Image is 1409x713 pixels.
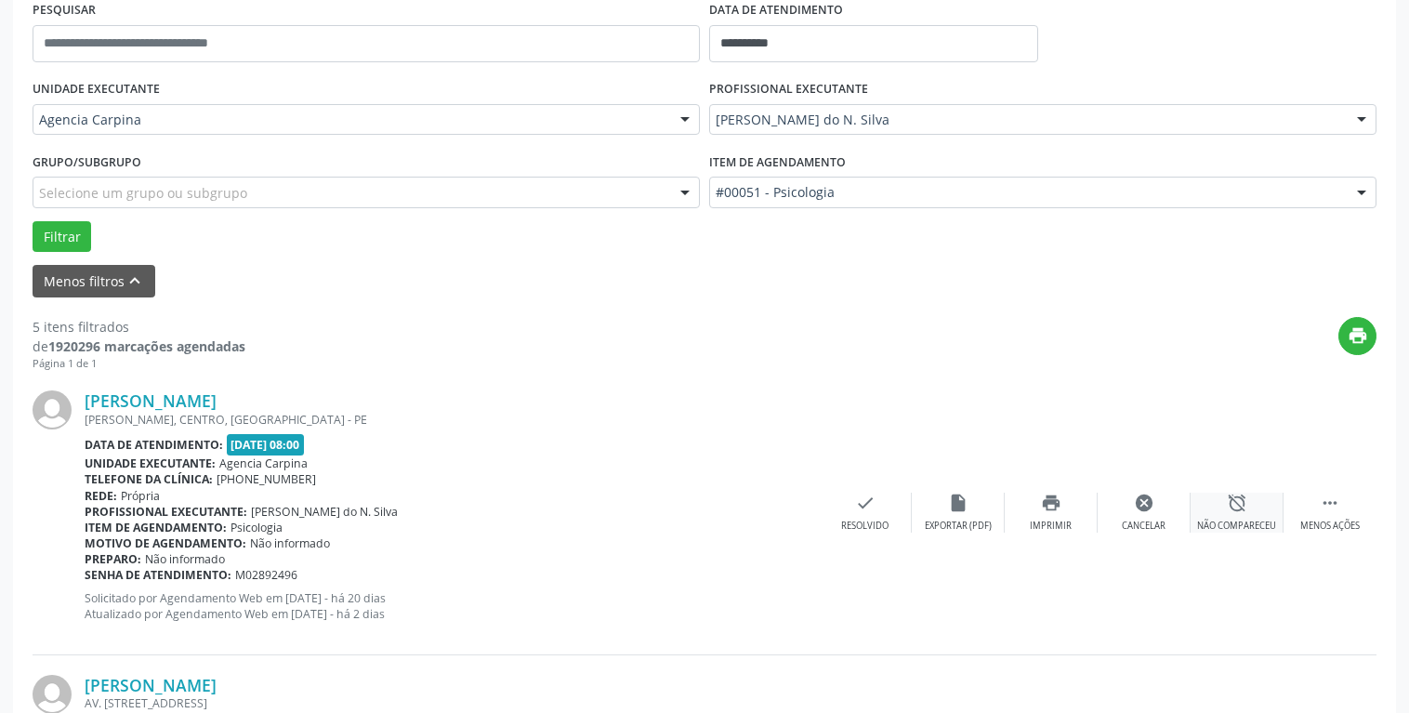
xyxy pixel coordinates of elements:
[1227,493,1247,513] i: alarm_off
[85,437,223,453] b: Data de atendimento:
[716,111,1338,129] span: [PERSON_NAME] do N. Silva
[33,337,245,356] div: de
[39,183,247,203] span: Selecione um grupo ou subgrupo
[855,493,876,513] i: check
[39,111,662,129] span: Agencia Carpina
[1030,520,1072,533] div: Imprimir
[33,148,141,177] label: Grupo/Subgrupo
[1041,493,1061,513] i: print
[33,390,72,429] img: img
[1134,493,1154,513] i: cancel
[1197,520,1276,533] div: Não compareceu
[48,337,245,355] strong: 1920296 marcações agendadas
[33,75,160,104] label: UNIDADE EXECUTANTE
[925,520,992,533] div: Exportar (PDF)
[217,471,316,487] span: [PHONE_NUMBER]
[1348,325,1368,346] i: print
[1122,520,1165,533] div: Cancelar
[235,567,297,583] span: M02892496
[230,520,283,535] span: Psicologia
[85,390,217,411] a: [PERSON_NAME]
[250,535,330,551] span: Não informado
[709,75,868,104] label: PROFISSIONAL EXECUTANTE
[85,590,819,622] p: Solicitado por Agendamento Web em [DATE] - há 20 dias Atualizado por Agendamento Web em [DATE] - ...
[219,456,308,471] span: Agencia Carpina
[33,221,91,253] button: Filtrar
[33,265,155,297] button: Menos filtroskeyboard_arrow_up
[85,520,227,535] b: Item de agendamento:
[85,567,231,583] b: Senha de atendimento:
[1300,520,1360,533] div: Menos ações
[33,317,245,337] div: 5 itens filtrados
[85,412,819,428] div: [PERSON_NAME], CENTRO, [GEOGRAPHIC_DATA] - PE
[85,695,1098,711] div: AV. [STREET_ADDRESS]
[85,675,217,695] a: [PERSON_NAME]
[85,504,247,520] b: Profissional executante:
[1320,493,1340,513] i: 
[227,434,305,456] span: [DATE] 08:00
[125,271,145,291] i: keyboard_arrow_up
[251,504,398,520] span: [PERSON_NAME] do N. Silva
[716,183,1338,202] span: #00051 - Psicologia
[85,551,141,567] b: Preparo:
[85,488,117,504] b: Rede:
[121,488,160,504] span: Própria
[145,551,225,567] span: Não informado
[948,493,968,513] i: insert_drive_file
[1338,317,1376,355] button: print
[33,356,245,372] div: Página 1 de 1
[85,456,216,471] b: Unidade executante:
[841,520,889,533] div: Resolvido
[85,535,246,551] b: Motivo de agendamento:
[85,471,213,487] b: Telefone da clínica:
[709,148,846,177] label: Item de agendamento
